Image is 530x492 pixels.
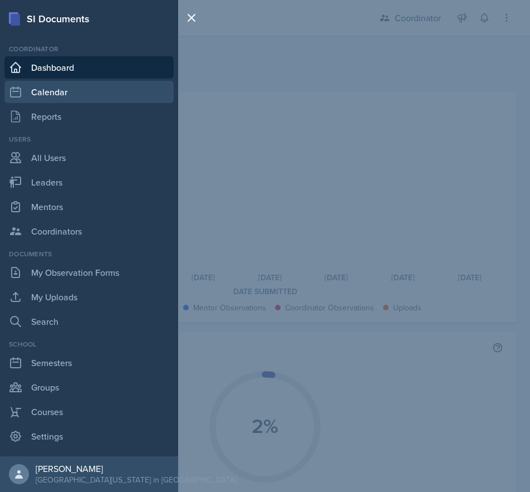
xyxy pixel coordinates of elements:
[4,44,174,54] div: Coordinator
[4,401,174,423] a: Courses
[4,196,174,218] a: Mentors
[4,286,174,308] a: My Uploads
[4,249,174,259] div: Documents
[36,463,237,474] div: [PERSON_NAME]
[4,220,174,242] a: Coordinators
[36,474,237,485] div: [GEOGRAPHIC_DATA][US_STATE] in [GEOGRAPHIC_DATA]
[4,56,174,79] a: Dashboard
[4,81,174,103] a: Calendar
[4,134,174,144] div: Users
[4,147,174,169] a: All Users
[4,352,174,374] a: Semesters
[4,261,174,284] a: My Observation Forms
[4,310,174,333] a: Search
[4,376,174,398] a: Groups
[4,339,174,349] div: School
[4,171,174,193] a: Leaders
[4,105,174,128] a: Reports
[4,425,174,447] a: Settings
